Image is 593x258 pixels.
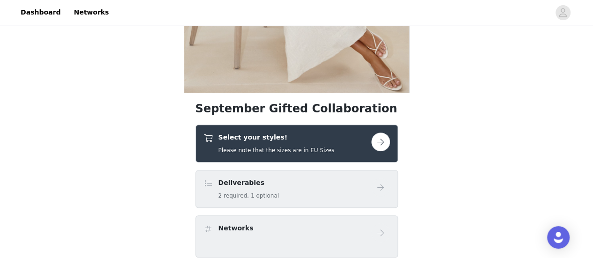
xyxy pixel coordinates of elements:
h4: Networks [218,223,254,233]
a: Networks [68,2,114,23]
div: Open Intercom Messenger [547,226,570,249]
h5: 2 required, 1 optional [218,192,279,200]
a: Dashboard [15,2,66,23]
h5: Please note that the sizes are in EU Sizes [218,146,335,155]
h4: Deliverables [218,178,279,188]
div: Deliverables [195,170,398,208]
div: avatar [558,5,567,20]
h4: Select your styles! [218,133,335,142]
div: Networks [195,215,398,258]
h1: September Gifted Collaboration [195,100,398,117]
div: Select your styles! [195,125,398,162]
